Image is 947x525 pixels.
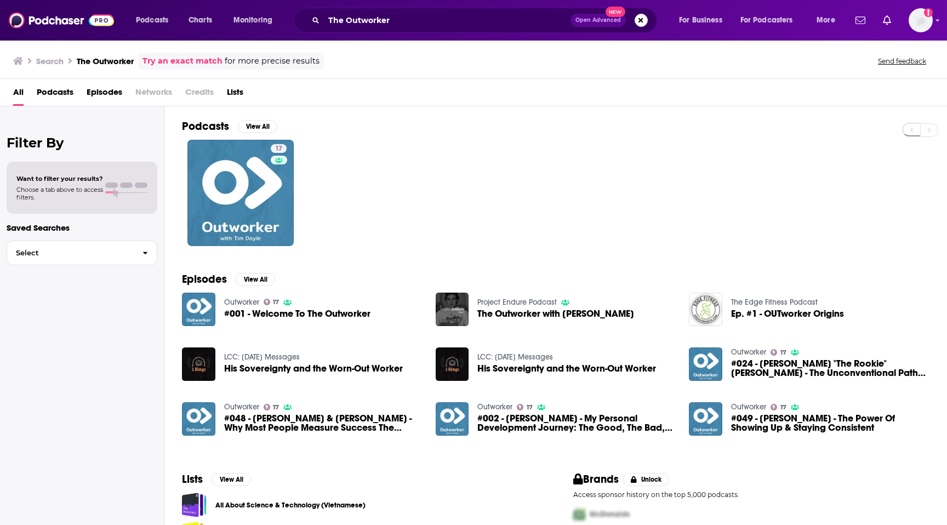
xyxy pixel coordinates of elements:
[182,472,203,486] h2: Lists
[851,11,870,30] a: Show notifications dropdown
[224,309,370,318] a: #001 - Welcome To The Outworker
[13,83,24,106] a: All
[182,272,227,286] h2: Episodes
[477,402,512,412] a: Outworker
[224,402,259,412] a: Outworker
[878,11,895,30] a: Show notifications dropdown
[606,7,625,17] span: New
[182,293,215,326] img: #001 - Welcome To The Outworker
[517,404,533,410] a: 17
[187,140,294,246] a: 17
[16,186,103,201] span: Choose a tab above to access filters.
[527,405,533,410] span: 17
[780,405,786,410] span: 17
[182,402,215,436] img: #048 - Ryan Hawk & Brook Cupps - Why Most People Measure Success The Wrong Way
[7,222,157,233] p: Saved Searches
[436,293,469,326] img: The Outworker with Tim Doyle
[679,13,722,28] span: For Business
[264,299,279,305] a: 17
[875,56,929,66] button: Send feedback
[9,10,114,31] img: Podchaser - Follow, Share and Rate Podcasts
[215,499,366,511] a: All About Science & Technology (Vietnamese)
[671,12,736,29] button: open menu
[227,83,243,106] span: Lists
[136,13,168,28] span: Podcasts
[273,405,279,410] span: 17
[689,402,722,436] img: #049 - Tim Doyle - The Power Of Showing Up & Staying Consistent
[909,8,933,32] span: Logged in as cduhigg
[571,14,626,27] button: Open AdvancedNew
[573,472,619,486] h2: Brands
[477,298,557,307] a: Project Endure Podcast
[477,309,634,318] span: The Outworker with [PERSON_NAME]
[182,493,207,517] a: All About Science & Technology (Vietnamese)
[477,364,656,373] a: His Sovereignty and the Worn-Out Worker
[324,12,571,29] input: Search podcasts, credits, & more...
[909,8,933,32] img: User Profile
[182,347,215,381] img: His Sovereignty and the Worn-Out Worker
[477,352,553,362] a: LCC: Sunday Messages
[477,309,634,318] a: The Outworker with Tim Doyle
[212,473,251,486] button: View All
[238,120,277,133] button: View All
[37,83,73,106] a: Podcasts
[233,13,272,28] span: Monitoring
[731,309,844,318] a: Ep. #1 - OUTworker Origins
[733,12,809,29] button: open menu
[185,83,214,106] span: Credits
[264,404,279,410] a: 17
[817,13,835,28] span: More
[731,359,929,378] a: #024 - Jim "The Rookie" Morris - The Unconventional Path To The Top Of Major League Baseball
[182,119,229,133] h2: Podcasts
[271,144,287,153] a: 17
[182,119,277,133] a: PodcastsView All
[924,8,933,17] svg: Add a profile image
[224,414,423,432] a: #048 - Ryan Hawk & Brook Cupps - Why Most People Measure Success The Wrong Way
[225,55,320,67] span: for more precise results
[224,414,423,432] span: #048 - [PERSON_NAME] & [PERSON_NAME] - Why Most People Measure Success The Wrong Way
[181,12,219,29] a: Charts
[224,352,300,362] a: LCC: Sunday Messages
[731,402,766,412] a: Outworker
[142,55,223,67] a: Try an exact match
[436,402,469,436] img: #002 - Tim Doyle - My Personal Development Journey: The Good, The Bad, The Ugly
[689,347,722,381] img: #024 - Jim "The Rookie" Morris - The Unconventional Path To The Top Of Major League Baseball
[477,414,676,432] span: #002 - [PERSON_NAME] - My Personal Development Journey: The Good, The Bad, The Ugly
[224,364,403,373] a: His Sovereignty and the Worn-Out Worker
[731,414,929,432] span: #049 - [PERSON_NAME] - The Power Of Showing Up & Staying Consistent
[731,359,929,378] span: #024 - [PERSON_NAME] "The Rookie" [PERSON_NAME] - The Unconventional Path To The Top Of Major Lea...
[590,510,630,519] span: McDonalds
[77,56,134,66] h3: The Outworker
[16,175,103,182] span: Want to filter your results?
[436,347,469,381] img: His Sovereignty and the Worn-Out Worker
[273,300,279,305] span: 17
[771,404,786,410] a: 17
[809,12,849,29] button: open menu
[87,83,122,106] a: Episodes
[135,83,172,106] span: Networks
[189,13,212,28] span: Charts
[226,12,287,29] button: open menu
[7,135,157,151] h2: Filter By
[275,144,282,155] span: 17
[780,350,786,355] span: 17
[573,490,929,499] p: Access sponsor history on the top 5,000 podcasts.
[689,293,722,326] img: Ep. #1 - OUTworker Origins
[477,414,676,432] a: #002 - Tim Doyle - My Personal Development Journey: The Good, The Bad, The Ugly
